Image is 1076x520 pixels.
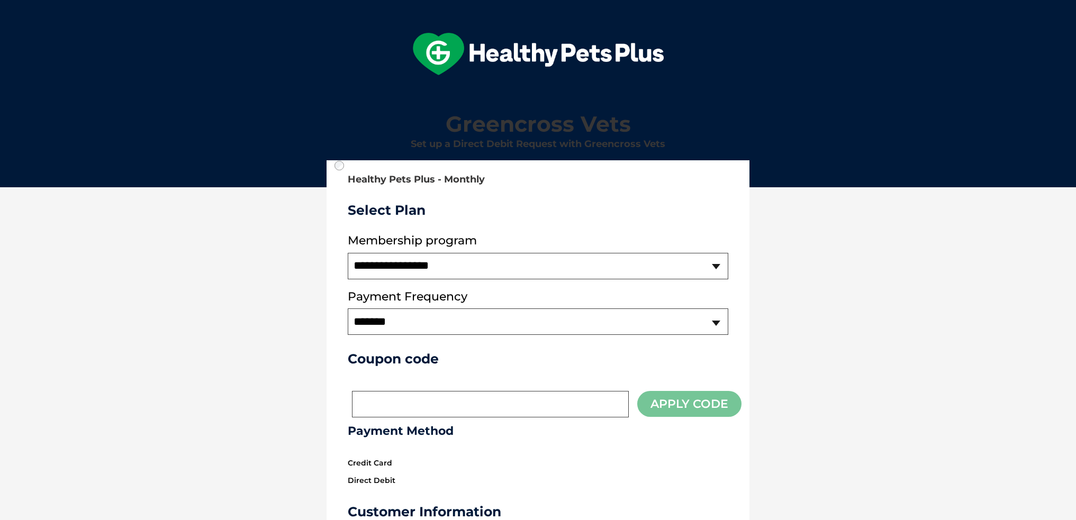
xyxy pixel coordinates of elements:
[331,112,745,136] h1: Greencross Vets
[348,290,467,304] label: Payment Frequency
[637,391,742,417] button: Apply Code
[348,424,728,438] h3: Payment Method
[348,175,728,185] h2: Healthy Pets Plus - Monthly
[331,139,745,150] h2: Set up a Direct Debit Request with Greencross Vets
[348,504,728,519] h3: Customer Information
[348,456,392,470] label: Credit Card
[348,234,728,248] label: Membership program
[348,351,728,367] h3: Coupon code
[348,473,395,487] label: Direct Debit
[413,33,664,75] img: hpp-logo-landscape-green-white.png
[348,202,728,218] h3: Select Plan
[334,161,344,170] input: Direct Debit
